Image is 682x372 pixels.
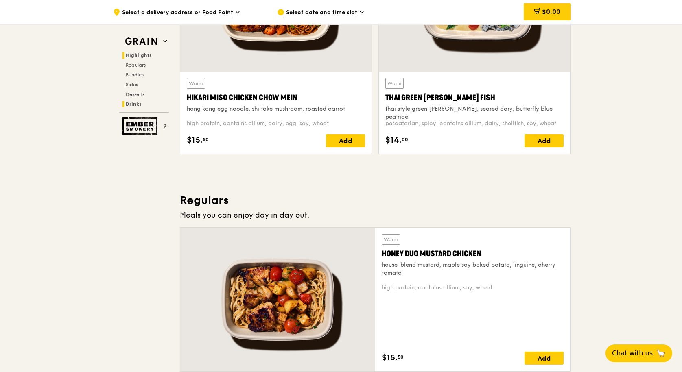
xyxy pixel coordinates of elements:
span: Select a delivery address or Food Point [122,9,233,17]
div: Meals you can enjoy day in day out. [180,209,571,221]
div: Add [525,352,564,365]
img: Ember Smokery web logo [122,117,160,135]
span: Drinks [126,101,142,107]
div: Warm [187,78,205,89]
span: 50 [398,354,404,360]
div: thai style green [PERSON_NAME], seared dory, butterfly blue pea rice [385,105,564,121]
button: Chat with us🦙 [605,344,672,362]
span: $15. [382,352,398,364]
div: Thai Green [PERSON_NAME] Fish [385,92,564,103]
div: house-blend mustard, maple soy baked potato, linguine, cherry tomato [382,261,564,277]
div: pescatarian, spicy, contains allium, dairy, shellfish, soy, wheat [385,120,564,128]
div: Add [525,134,564,147]
div: high protein, contains allium, soy, wheat [382,284,564,292]
div: hong kong egg noodle, shiitake mushroom, roasted carrot [187,105,365,113]
span: 50 [203,136,209,143]
h3: Regulars [180,193,571,208]
span: Regulars [126,62,146,68]
span: 00 [402,136,408,143]
div: Warm [385,78,404,89]
span: Highlights [126,52,152,58]
span: Bundles [126,72,144,78]
span: 🦙 [656,348,666,358]
span: $14. [385,134,402,146]
div: Add [326,134,365,147]
span: Select date and time slot [286,9,357,17]
div: Hikari Miso Chicken Chow Mein [187,92,365,103]
span: $0.00 [542,8,560,15]
div: Warm [382,234,400,245]
span: Chat with us [612,348,653,358]
div: high protein, contains allium, dairy, egg, soy, wheat [187,120,365,128]
span: Sides [126,82,138,87]
img: Grain web logo [122,34,160,49]
span: $15. [187,134,203,146]
span: Desserts [126,91,144,97]
div: Honey Duo Mustard Chicken [382,248,564,259]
